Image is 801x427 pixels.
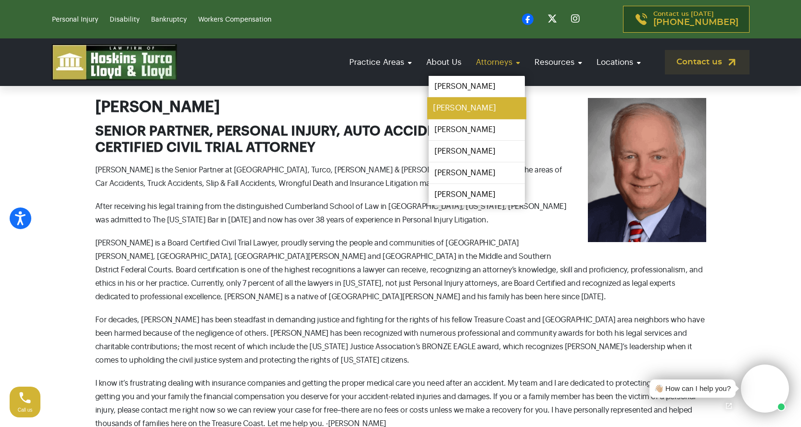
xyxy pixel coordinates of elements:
[530,49,587,76] a: Resources
[344,49,417,76] a: Practice Areas
[471,49,525,76] a: Attorneys
[421,49,466,76] a: About Us
[429,141,525,162] a: [PERSON_NAME]
[151,16,187,23] a: Bankruptcy
[427,98,526,119] a: [PERSON_NAME]
[592,49,646,76] a: Locations
[198,16,271,23] a: Workers Compensation
[110,16,140,23] a: Disability
[95,123,706,156] h3: SENIOR PARTNER, PERSONAL INJURY, AUTO ACCIDENTS & BOARD CERTIFIED CIVIL TRIAL ATTORNEY
[429,162,525,183] a: [PERSON_NAME]
[719,396,739,416] a: Open chat
[653,11,738,27] p: Contact us [DATE]
[429,119,525,140] a: [PERSON_NAME]
[18,407,33,413] span: Call us
[429,76,525,97] a: [PERSON_NAME]
[95,236,706,304] p: [PERSON_NAME] is a Board Certified Civil Trial Lawyer, proudly serving the people and communities...
[95,313,706,367] p: For decades, [PERSON_NAME] has been steadfast in demanding justice and fighting for the rights of...
[52,16,98,23] a: Personal Injury
[95,98,706,116] h2: [PERSON_NAME]
[653,18,738,27] span: [PHONE_NUMBER]
[429,184,525,205] a: [PERSON_NAME]
[623,6,750,33] a: Contact us [DATE][PHONE_NUMBER]
[95,163,706,190] p: [PERSON_NAME] is the Senior Partner at [GEOGRAPHIC_DATA], Turco, [PERSON_NAME] & [PERSON_NAME], c...
[588,98,706,242] img: Steve Hoskins
[665,50,750,74] a: Contact us
[95,200,706,227] p: After receiving his legal training from the distinguished Cumberland School of Law in [GEOGRAPHIC...
[654,383,731,394] div: 👋🏼 How can I help you?
[52,44,177,80] img: logo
